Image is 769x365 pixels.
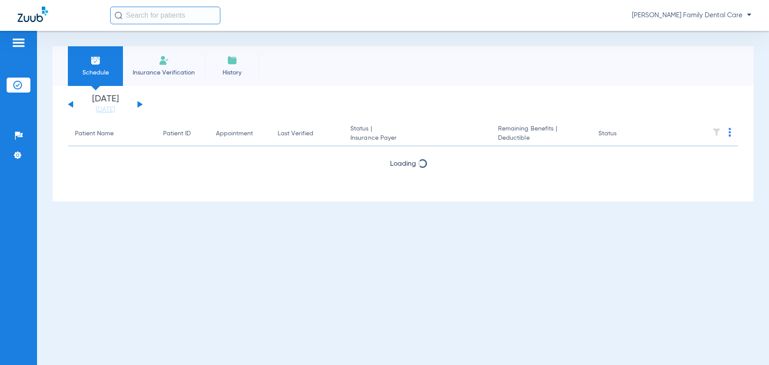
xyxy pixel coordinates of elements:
div: Patient ID [163,129,191,138]
span: Loading [390,160,416,168]
div: Appointment [216,129,264,138]
div: Last Verified [278,129,336,138]
div: Last Verified [278,129,313,138]
img: Schedule [90,55,101,66]
div: Patient Name [75,129,114,138]
div: Patient Name [75,129,149,138]
li: [DATE] [79,95,132,114]
div: Appointment [216,129,253,138]
span: [PERSON_NAME] Family Dental Care [632,11,751,20]
img: Zuub Logo [18,7,48,22]
span: History [211,68,253,77]
img: group-dot-blue.svg [728,128,731,137]
img: filter.svg [712,128,721,137]
span: Schedule [74,68,116,77]
th: Status | [343,122,491,146]
img: History [227,55,238,66]
span: Deductible [498,134,584,143]
a: [DATE] [79,105,132,114]
th: Status [591,122,651,146]
span: Insurance Payer [350,134,484,143]
div: Patient ID [163,129,202,138]
th: Remaining Benefits | [491,122,591,146]
img: Search Icon [115,11,123,19]
input: Search for patients [110,7,220,24]
span: Insurance Verification [130,68,198,77]
img: hamburger-icon [11,37,26,48]
img: Manual Insurance Verification [159,55,169,66]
